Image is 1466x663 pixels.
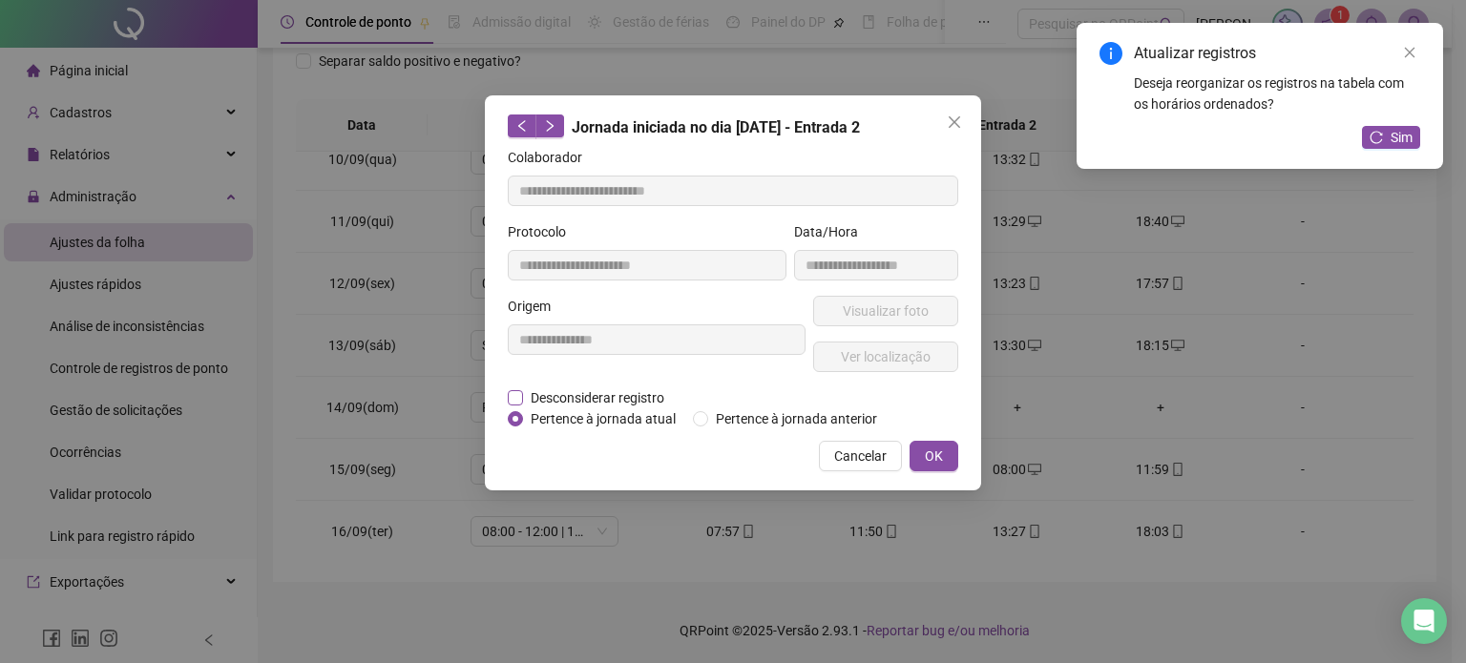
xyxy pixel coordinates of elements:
[508,296,563,317] label: Origem
[508,147,595,168] label: Colaborador
[1134,42,1420,65] div: Atualizar registros
[523,387,672,408] span: Desconsiderar registro
[543,119,556,133] span: right
[508,114,958,139] div: Jornada iniciada no dia [DATE] - Entrada 2
[1134,73,1420,114] div: Deseja reorganizar os registros na tabela com os horários ordenados?
[939,107,970,137] button: Close
[515,119,529,133] span: left
[910,441,958,471] button: OK
[813,342,958,372] button: Ver localização
[947,114,962,130] span: close
[1370,131,1383,144] span: reload
[508,221,578,242] label: Protocolo
[508,114,536,137] button: left
[1401,598,1447,644] div: Open Intercom Messenger
[813,296,958,326] button: Visualizar foto
[535,114,564,137] button: right
[1362,126,1420,149] button: Sim
[1403,46,1416,59] span: close
[1399,42,1420,63] a: Close
[925,445,943,466] span: OK
[523,408,683,429] span: Pertence à jornada atual
[819,441,902,471] button: Cancelar
[794,221,870,242] label: Data/Hora
[1391,127,1413,148] span: Sim
[834,445,887,466] span: Cancelar
[708,408,885,429] span: Pertence à jornada anterior
[1099,42,1122,65] span: info-circle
